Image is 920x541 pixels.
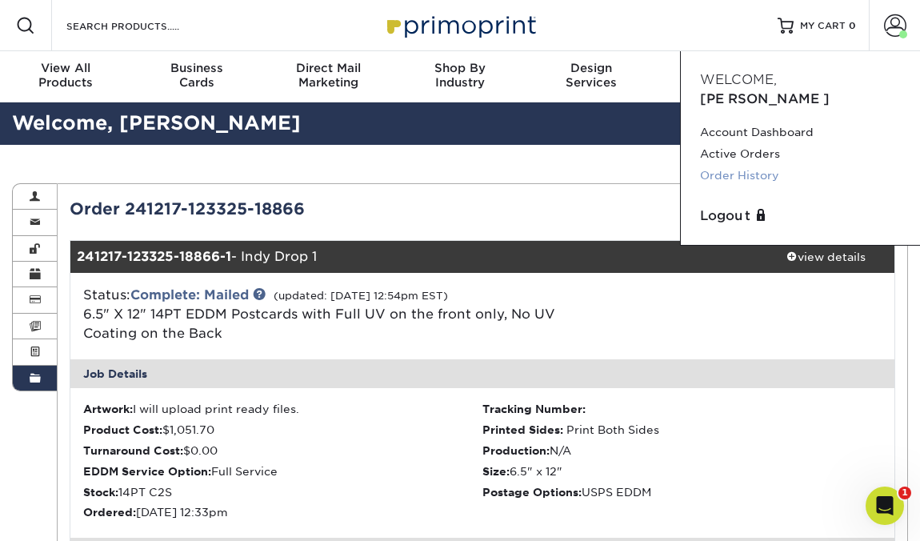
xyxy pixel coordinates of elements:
[263,51,394,102] a: Direct MailMarketing
[657,61,788,90] div: & Templates
[263,61,394,75] span: Direct Mail
[482,403,586,415] strong: Tracking Number:
[83,443,482,459] li: $0.00
[700,206,901,226] a: Logout
[83,403,133,415] strong: Artwork:
[700,143,901,165] a: Active Orders
[482,463,882,479] li: 6.5" x 12"
[77,249,231,264] strong: 241217-123325-18866-1
[700,165,901,186] a: Order History
[482,486,582,499] strong: Postage Options:
[700,72,777,87] span: Welcome,
[83,307,555,341] a: 6.5" X 12" 14PT EDDM Postcards with Full UV on the front only, No UV Coating on the Back
[83,422,482,438] li: $1,051.70
[757,241,894,273] a: view details
[394,51,526,102] a: Shop ByIndustry
[83,463,482,479] li: Full Service
[83,444,183,457] strong: Turnaround Cost:
[83,401,482,417] li: I will upload print ready files.
[394,61,526,90] div: Industry
[700,122,901,143] a: Account Dashboard
[131,61,262,75] span: Business
[526,61,657,90] div: Services
[482,484,882,500] li: USPS EDDM
[70,359,894,388] div: Job Details
[800,19,846,33] span: MY CART
[83,465,211,478] strong: EDDM Service Option:
[83,484,482,500] li: 14PT C2S
[657,51,788,102] a: Resources& Templates
[526,51,657,102] a: DesignServices
[131,61,262,90] div: Cards
[700,91,830,106] span: [PERSON_NAME]
[898,487,911,499] span: 1
[482,465,510,478] strong: Size:
[566,423,659,436] span: Print Both Sides
[482,443,882,459] li: N/A
[757,249,894,265] div: view details
[65,16,221,35] input: SEARCH PRODUCTS.....
[70,241,757,273] div: - Indy Drop 1
[131,51,262,102] a: BusinessCards
[482,444,550,457] strong: Production:
[482,423,563,436] strong: Printed Sides:
[83,504,482,520] li: [DATE] 12:33pm
[657,61,788,75] span: Resources
[263,61,394,90] div: Marketing
[58,197,482,221] div: Order 241217-123325-18866
[394,61,526,75] span: Shop By
[130,287,249,303] a: Complete: Mailed
[866,487,904,525] iframe: Intercom live chat
[526,61,657,75] span: Design
[849,20,856,31] span: 0
[83,423,162,436] strong: Product Cost:
[380,8,540,42] img: Primoprint
[274,290,448,302] small: (updated: [DATE] 12:54pm EST)
[71,286,619,343] div: Status:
